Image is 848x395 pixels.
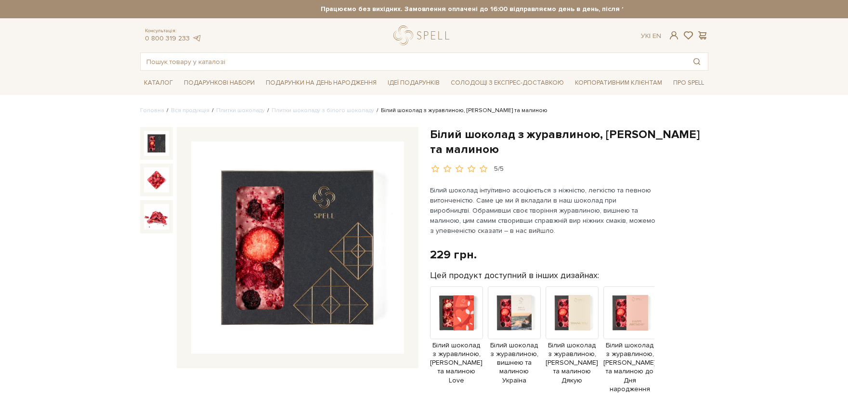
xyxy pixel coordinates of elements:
img: Продукт [546,286,599,339]
li: Білий шоколад з журавлиною, [PERSON_NAME] та малиною [374,106,548,115]
span: Подарунки на День народження [262,76,380,90]
span: Про Spell [669,76,708,90]
a: Білий шоколад з журавлиною, вишнею та малиною Україна [488,308,541,385]
a: Плитки шоколаду з білого шоколаду [272,107,374,114]
a: 0 800 319 233 [145,34,190,42]
strong: Працюємо без вихідних. Замовлення оплачені до 16:00 відправляємо день в день, після 16:00 - насту... [225,5,794,13]
img: Білий шоколад з журавлиною, вишнею та малиною [191,141,404,354]
div: 5/5 [494,165,504,174]
a: Вся продукція [171,107,209,114]
div: 229 грн. [430,247,477,262]
span: Білий шоколад з журавлиною, вишнею та малиною Україна [488,341,541,385]
img: Білий шоколад з журавлиною, вишнею та малиною [144,131,169,156]
a: Білий шоколад з журавлиною, [PERSON_NAME] та малиною Дякую [546,308,599,385]
img: Білий шоколад з журавлиною, вишнею та малиною [144,167,169,192]
span: Каталог [140,76,177,90]
img: Продукт [430,286,483,339]
img: Продукт [603,286,656,339]
span: | [649,32,651,40]
a: Солодощі з експрес-доставкою [447,75,568,91]
a: telegram [192,34,202,42]
a: Плитки шоколаду [216,107,265,114]
img: Продукт [488,286,541,339]
span: Білий шоколад з журавлиною, [PERSON_NAME] та малиною Love [430,341,483,385]
span: Білий шоколад з журавлиною, [PERSON_NAME] та малиною Дякую [546,341,599,385]
a: Корпоративним клієнтам [571,75,666,91]
input: Пошук товару у каталозі [141,53,686,70]
button: Пошук товару у каталозі [686,53,708,70]
a: Білий шоколад з журавлиною, [PERSON_NAME] та малиною Love [430,308,483,385]
img: Білий шоколад з журавлиною, вишнею та малиною [144,204,169,229]
h1: Білий шоколад з журавлиною, [PERSON_NAME] та малиною [430,127,708,157]
div: Ук [641,32,661,40]
a: En [652,32,661,40]
span: Подарункові набори [180,76,259,90]
a: Головна [140,107,164,114]
label: Цей продукт доступний в інших дизайнах: [430,270,599,281]
a: logo [393,25,454,45]
p: Білий шоколад інтуїтивно асоціюється з ніжністю, легкістю та певною витонченістю. Саме це ми й вк... [430,185,656,236]
span: Консультація: [145,28,202,34]
span: Ідеї подарунків [384,76,444,90]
